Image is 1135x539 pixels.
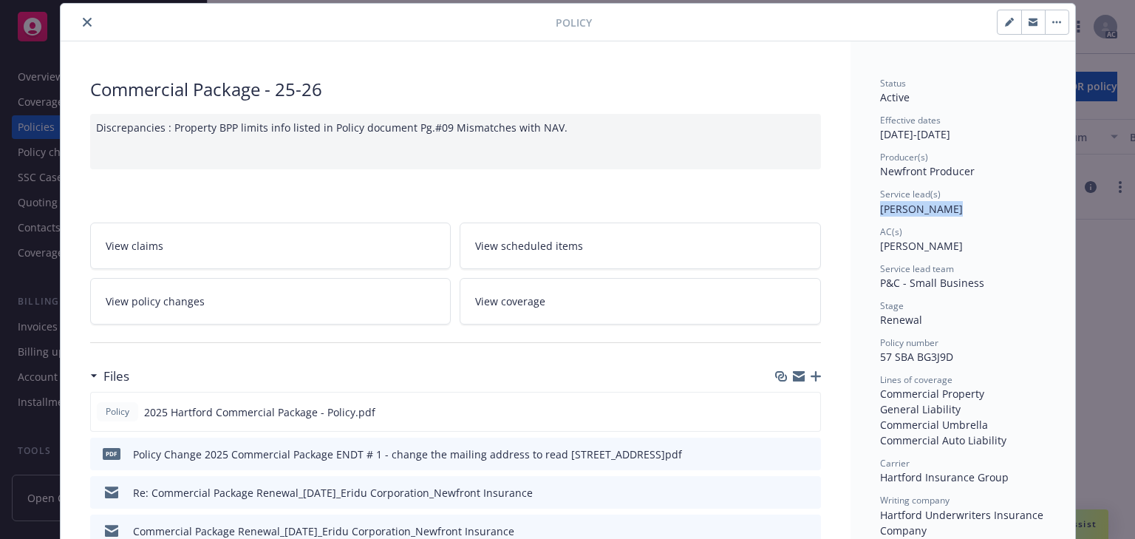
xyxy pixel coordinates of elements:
[90,223,451,269] a: View claims
[880,508,1046,538] span: Hartford Underwriters Insurance Company
[880,386,1046,401] div: Commercial Property
[103,367,129,386] h3: Files
[880,470,1009,484] span: Hartford Insurance Group
[133,485,533,501] div: Re: Commercial Package Renewal_[DATE]_Eridu Corporation_Newfront Insurance
[880,417,1046,433] div: Commercial Umbrella
[880,226,902,238] span: AC(s)
[880,350,953,364] span: 57 SBA BG3J9D
[460,223,821,269] a: View scheduled items
[880,77,906,89] span: Status
[475,294,545,309] span: View coverage
[802,523,815,539] button: preview file
[103,448,120,459] span: pdf
[880,151,928,163] span: Producer(s)
[777,404,789,420] button: download file
[103,405,132,418] span: Policy
[133,523,514,539] div: Commercial Package Renewal_[DATE]_Eridu Corporation_Newfront Insurance
[802,447,815,462] button: preview file
[880,299,904,312] span: Stage
[880,262,954,275] span: Service lead team
[880,401,1046,417] div: General Liability
[475,238,583,254] span: View scheduled items
[90,278,451,325] a: View policy changes
[778,523,790,539] button: download file
[802,485,815,501] button: preview file
[880,457,910,469] span: Carrier
[880,114,1046,142] div: [DATE] - [DATE]
[880,90,910,104] span: Active
[880,336,938,349] span: Policy number
[144,404,375,420] span: 2025 Hartford Commercial Package - Policy.pdf
[78,13,96,31] button: close
[880,313,922,327] span: Renewal
[880,276,984,290] span: P&C - Small Business
[778,447,790,462] button: download file
[106,238,163,254] span: View claims
[880,433,1046,448] div: Commercial Auto Liability
[460,278,821,325] a: View coverage
[880,202,963,216] span: [PERSON_NAME]
[556,15,592,30] span: Policy
[880,373,952,386] span: Lines of coverage
[106,294,205,309] span: View policy changes
[880,114,941,126] span: Effective dates
[133,447,682,462] div: Policy Change 2025 Commercial Package ENDT # 1 - change the mailing address to read [STREET_ADDRE...
[880,239,963,253] span: [PERSON_NAME]
[880,188,941,200] span: Service lead(s)
[778,485,790,501] button: download file
[90,367,129,386] div: Files
[90,114,821,169] div: Discrepancies : Property BPP limits info listed in Policy document Pg.#09 Mismatches with NAV.
[880,494,950,506] span: Writing company
[801,404,814,420] button: preview file
[880,164,975,178] span: Newfront Producer
[90,77,821,102] div: Commercial Package - 25-26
